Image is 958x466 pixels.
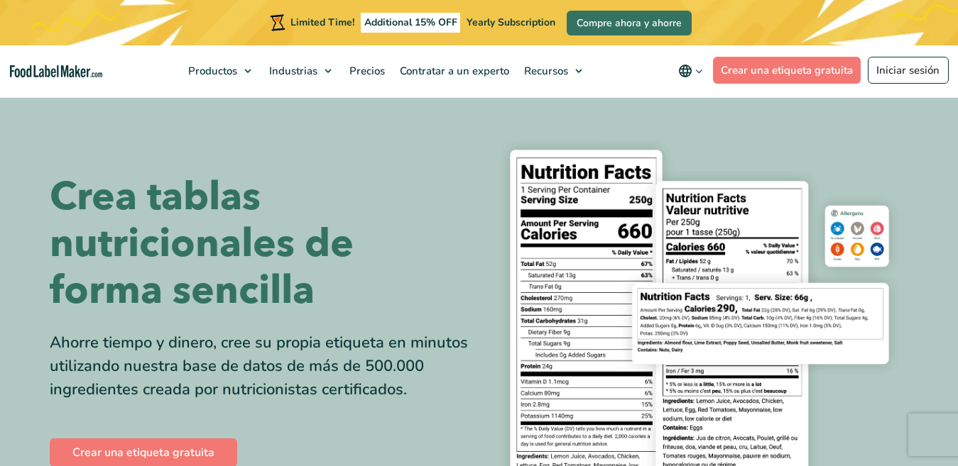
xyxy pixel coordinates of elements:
span: Limited Time! [290,16,354,29]
span: Precios [345,64,386,78]
a: Compre ahora y ahorre [567,11,692,35]
a: Productos [181,45,258,96]
span: Productos [184,64,239,78]
span: Recursos [520,64,570,78]
span: Additional 15% OFF [361,13,461,33]
div: Ahorre tiempo y dinero, cree su propia etiqueta en minutos utilizando nuestra base de datos de má... [50,331,469,401]
span: Industrias [265,64,319,78]
span: Contratar a un experto [396,64,511,78]
a: Iniciar sesión [868,57,949,84]
a: Contratar a un experto [393,45,513,96]
a: Precios [342,45,389,96]
a: Crear una etiqueta gratuita [713,57,861,84]
span: Yearly Subscription [467,16,555,29]
h1: Crea tablas nutricionales de forma sencilla [50,174,469,314]
a: Recursos [517,45,589,96]
a: Industrias [262,45,339,96]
